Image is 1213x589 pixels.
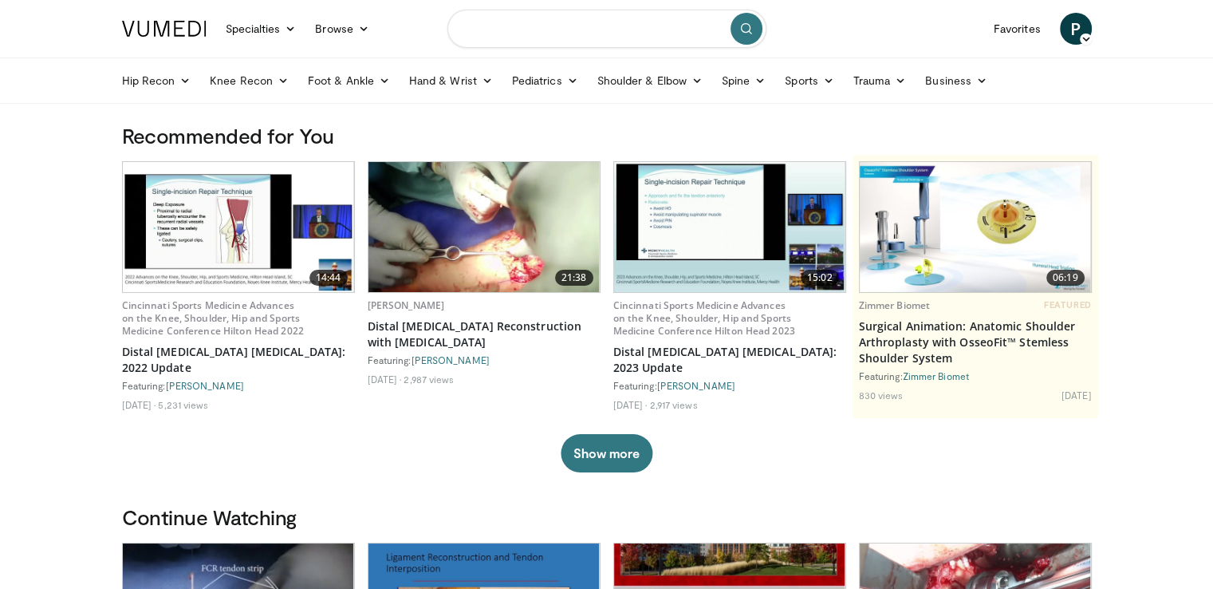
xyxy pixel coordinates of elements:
li: 5,231 views [158,398,208,411]
li: 2,987 views [404,373,454,385]
span: 06:19 [1046,270,1085,286]
h3: Recommended for You [122,123,1092,148]
span: 14:44 [309,270,348,286]
a: Trauma [844,65,916,97]
img: 84e7f812-2061-4fff-86f6-cdff29f66ef4.620x360_q85_upscale.jpg [860,162,1091,292]
a: P [1060,13,1092,45]
a: Hip Recon [112,65,201,97]
a: Business [916,65,997,97]
div: Featuring: [368,354,601,366]
div: Featuring: [613,379,846,392]
a: Spine [712,65,775,97]
img: f5001755-e861-42f3-85b9-7bf210160259.620x360_q85_upscale.jpg [368,162,600,292]
a: Zimmer Biomet [859,298,931,312]
a: Knee Recon [200,65,298,97]
a: Distal [MEDICAL_DATA] Reconstruction with [MEDICAL_DATA] [368,318,601,350]
img: VuMedi Logo [122,21,207,37]
li: [DATE] [122,398,156,411]
li: [DATE] [368,373,402,385]
a: Foot & Ankle [298,65,400,97]
div: Featuring: [122,379,355,392]
div: Featuring: [859,370,1092,382]
li: [DATE] [613,398,648,411]
input: Search topics, interventions [447,10,766,48]
span: 21:38 [555,270,593,286]
span: 15:02 [801,270,839,286]
a: 21:38 [368,162,600,292]
a: [PERSON_NAME] [657,380,735,391]
a: Cincinnati Sports Medicine Advances on the Knee, Shoulder, Hip and Sports Medicine Conference Hil... [122,298,304,338]
a: 06:19 [860,162,1091,292]
a: Distal [MEDICAL_DATA] [MEDICAL_DATA]: 2023 Update [613,344,846,376]
button: Show more [561,434,652,472]
img: a1722f7e-e625-4bf3-8728-c0656faed7aa.620x360_q85_upscale.jpg [614,162,845,292]
a: Sports [775,65,844,97]
a: 15:02 [614,162,845,292]
img: a2020983-6f92-4a1d-bae3-5d0cd9ea0ed7.620x360_q85_upscale.jpg [123,162,354,292]
li: 2,917 views [649,398,697,411]
li: [DATE] [1061,389,1092,401]
a: Cincinnati Sports Medicine Advances on the Knee, Shoulder, Hip and Sports Medicine Conference Hil... [613,298,795,338]
a: Distal [MEDICAL_DATA] [MEDICAL_DATA]: 2022 Update [122,344,355,376]
a: 14:44 [123,162,354,292]
a: Pediatrics [502,65,588,97]
a: Favorites [984,13,1050,45]
a: Zimmer Biomet [903,370,969,381]
a: Surgical Animation: Anatomic Shoulder Arthroplasty with OsseoFit™ Stemless Shoulder System [859,318,1092,366]
a: [PERSON_NAME] [368,298,445,312]
a: Browse [305,13,379,45]
h3: Continue Watching [122,504,1092,530]
a: Hand & Wrist [400,65,502,97]
a: [PERSON_NAME] [166,380,244,391]
a: Specialties [216,13,306,45]
a: [PERSON_NAME] [412,354,490,366]
span: FEATURED [1044,299,1091,310]
a: Shoulder & Elbow [588,65,712,97]
li: 830 views [859,389,904,401]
